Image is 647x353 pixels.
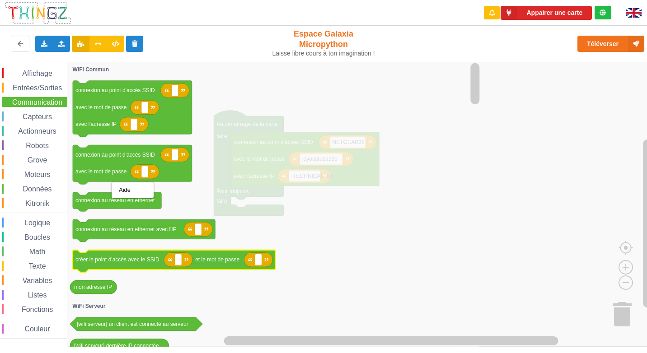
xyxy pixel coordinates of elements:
img: thingz_logo.png [4,1,72,25]
text: et le mot de passe [195,257,239,263]
text: avec le mot de passe [75,104,127,111]
span: Grove [26,156,49,164]
span: Math [28,248,47,255]
img: gb.png [626,8,642,18]
text: [wifi serveur] un client est connecté au serveur [77,321,188,327]
div: Laisse libre cours à ton imagination ! [268,50,379,57]
text: connexion au réseau en ethernet avec l'IP [75,226,177,232]
span: Actionneurs [17,127,58,135]
span: Logique [23,219,52,227]
text: connexion au réseau en ethernet [75,197,155,204]
button: Téléverser [577,36,644,52]
text: avec l'adresse IP [75,121,117,128]
span: Texte [27,262,47,270]
text: connexion au point d'accès SSID [75,152,155,158]
button: Appairer une carte [501,6,592,20]
text: WiFi Commun [73,66,109,73]
span: Listes [27,291,48,299]
text: créer le point d'accès avec le SSID [75,257,159,263]
div: Espace Galaxia Micropython [268,29,379,57]
span: Capteurs [21,113,53,121]
span: Données [22,185,53,193]
text: connexion au point d'accès SSID [75,88,155,94]
text: avec le mot de passe [75,169,127,175]
span: Moteurs [23,171,52,178]
span: Variables [21,277,54,284]
text: mon adresse IP [74,284,112,290]
span: Communication [11,98,64,106]
text: WiFi Serveur [72,303,106,309]
span: Kitronik [24,200,51,207]
span: Fonctions [20,306,54,313]
span: Affichage [21,70,53,77]
span: Entrées/Sorties [11,84,63,92]
div: Tu es connecté au serveur de création de Thingz [595,6,611,19]
span: Couleur [23,325,52,333]
span: Robots [24,142,50,149]
span: Boucles [23,233,52,241]
div: Aide [119,186,146,193]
